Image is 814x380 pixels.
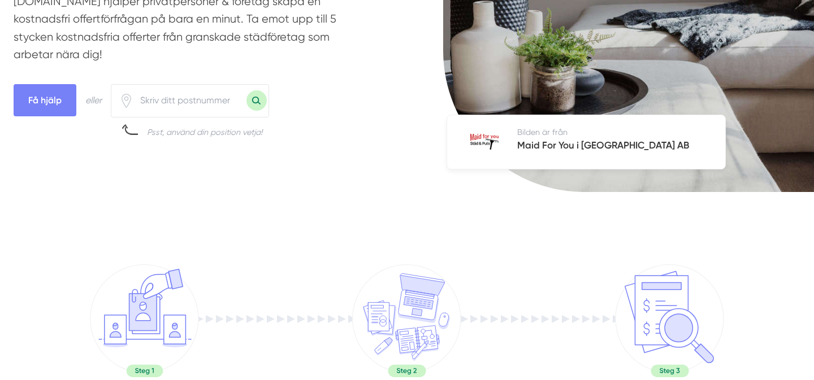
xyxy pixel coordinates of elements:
[517,138,689,155] h5: Maid For You i [GEOGRAPHIC_DATA] AB
[517,128,568,137] span: Bilden är från
[246,90,267,111] button: Sök med postnummer
[119,94,133,108] span: Klicka för att använda din position.
[147,126,262,138] div: Psst, använd din position vetja!
[14,84,76,116] span: Få hjälp
[470,134,499,150] img: Maid For You i Sverige AB logotyp
[133,88,246,113] input: Skriv ditt postnummer
[119,94,133,108] svg: Pin / Karta
[85,93,102,107] div: eller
